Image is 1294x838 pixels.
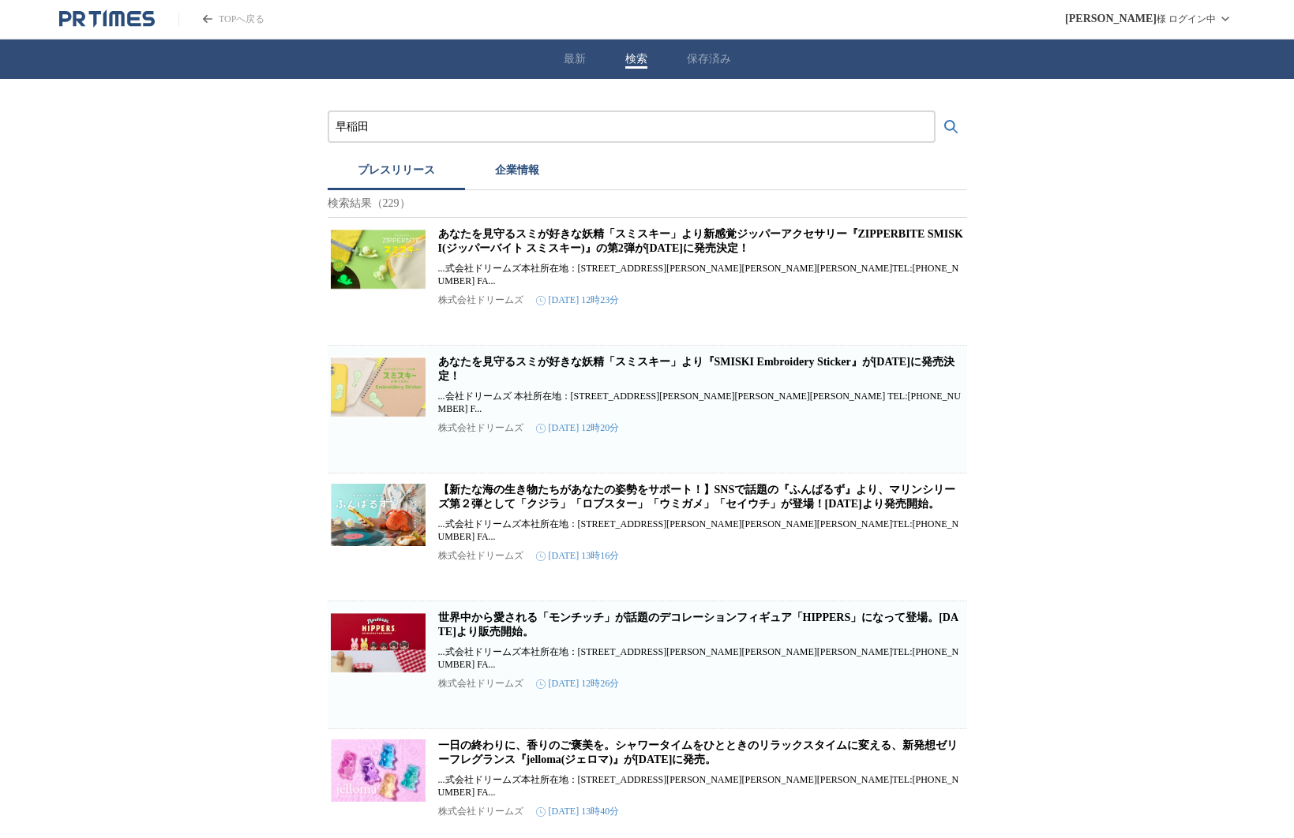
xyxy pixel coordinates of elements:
[331,483,426,546] img: 【新たな海の生き物たちがあなたの姿勢をサポート！】SNSで話題の『ふんばるず』より、マリンシリーズ第２弾として「クジラ」「ロブスター」「ウミガメ」「セイウチ」が登場！７月23日(水)より発売開始。
[536,421,620,435] time: [DATE] 12時20分
[438,677,523,690] p: 株式会社ドリームズ
[331,739,426,802] img: 一日の終わりに、香りのご褒美を。シャワータイムをひとときのリラックスタイムに変える、新発想ゼリーフレグランス『jelloma(ジェロマ)』が7月16日(水)に発売。
[59,9,155,28] a: PR TIMESのトップページはこちら
[438,484,956,510] a: 【新たな海の生き物たちがあなたの姿勢をサポート！】SNSで話題の『ふんばるず』より、マリンシリーズ第２弾として「クジラ」「ロブスター」「ウミガメ」「セイウチ」が登場！[DATE]より発売開始。
[336,118,928,136] input: プレスリリースおよび企業を検索する
[438,356,955,382] a: あなたを見守るスミが好きな妖精「スミスキー」より『SMISKI Embroidery Sticker』が[DATE]に発売決定！
[438,421,523,435] p: 株式会社ドリームズ
[536,294,620,307] time: [DATE] 12時23分
[438,262,964,287] p: ...式会社ドリームズ本社所在地：[STREET_ADDRESS][PERSON_NAME][PERSON_NAME][PERSON_NAME]TEL:[PHONE_NUMBER] FA...
[465,155,569,190] button: 企業情報
[438,294,523,307] p: 株式会社ドリームズ
[331,227,426,290] img: あなたを見守るスミが好きな妖精「スミスキー」より新感覚ジッパーアクセサリー『ZIPPERBITE SMISKI(ジッパーバイト スミスキー)』の第2弾が2025年8月20日(水)に発売決定！
[438,645,964,671] p: ...式会社ドリームズ本社所在地：[STREET_ADDRESS][PERSON_NAME][PERSON_NAME][PERSON_NAME]TEL:[PHONE_NUMBER] FA...
[328,190,967,218] p: 検索結果（229）
[331,355,426,418] img: あなたを見守るスミが好きな妖精「スミスキー」より『SMISKI Embroidery Sticker』が2025年8月20日(水)に発売決定！
[438,612,959,638] a: 世界中から愛される「モンチッチ」が話題のデコレーションフィギュア「HIPPERS」になって登場。[DATE]より販売開始。
[438,739,958,765] a: 一日の終わりに、香りのご褒美を。シャワータイムをひとときのリラックスタイムに変える、新発想ゼリーフレグランス『jelloma(ジェロマ)』が[DATE]に発売。
[438,518,964,543] p: ...式会社ドリームズ本社所在地：[STREET_ADDRESS][PERSON_NAME][PERSON_NAME][PERSON_NAME]TEL:[PHONE_NUMBER] FA...
[438,549,523,563] p: 株式会社ドリームズ
[438,805,523,818] p: 株式会社ドリームズ
[438,228,963,254] a: あなたを見守るスミが好きな妖精「スミスキー」より新感覚ジッパーアクセサリー『ZIPPERBITE SMISKI(ジッパーバイト スミスキー)』の第2弾が[DATE]に発売決定！
[536,805,620,818] time: [DATE] 13時40分
[331,611,426,674] img: 世界中から愛される「モンチッチ」が話題のデコレーションフィギュア「HIPPERS」になって登場。7月25日（金）より販売開始。
[625,52,647,66] button: 検索
[438,773,964,799] p: ...式会社ドリームズ本社所在地：[STREET_ADDRESS][PERSON_NAME][PERSON_NAME][PERSON_NAME]TEL:[PHONE_NUMBER] FA...
[564,52,586,66] button: 最新
[536,677,620,690] time: [DATE] 12時26分
[687,52,731,66] button: 保存済み
[936,111,967,143] button: 検索する
[536,549,620,563] time: [DATE] 13時16分
[328,155,465,190] button: プレスリリース
[1065,13,1157,25] span: [PERSON_NAME]
[438,390,964,415] p: ...会社ドリームズ 本社所在地：[STREET_ADDRESS][PERSON_NAME][PERSON_NAME][PERSON_NAME] TEL:[PHONE_NUMBER] F...
[178,13,264,26] a: PR TIMESのトップページはこちら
